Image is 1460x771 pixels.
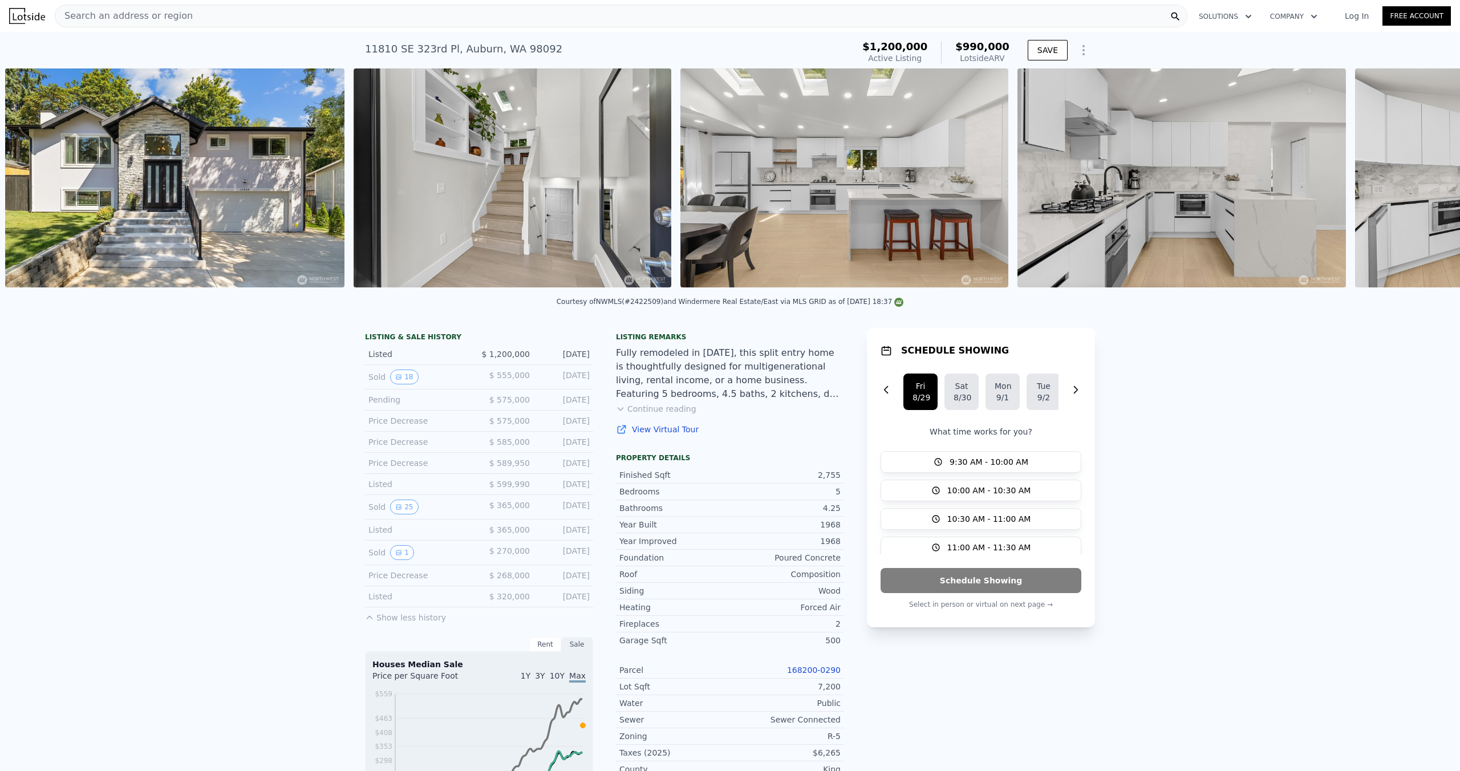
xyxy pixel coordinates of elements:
div: Year Built [619,519,730,530]
button: Show Options [1072,39,1095,62]
div: Heating [619,602,730,613]
div: [DATE] [539,415,590,427]
span: 3Y [535,671,545,680]
div: Listed [368,348,470,360]
div: Water [619,697,730,709]
div: $6,265 [730,747,841,758]
div: Tue [1036,380,1052,392]
div: Courtesy of NWMLS (#2422509) and Windermere Real Estate/East via MLS GRID as of [DATE] 18:37 [557,298,904,306]
span: $ 599,990 [489,480,530,489]
div: [DATE] [539,545,590,560]
span: $ 589,950 [489,458,530,468]
span: 11:00 AM - 11:30 AM [947,542,1031,553]
div: Sold [368,500,470,514]
div: 8/29 [912,392,928,403]
button: Company [1261,6,1327,27]
tspan: $298 [375,757,392,765]
div: [DATE] [539,436,590,448]
div: Roof [619,569,730,580]
div: Houses Median Sale [372,659,586,670]
div: Fully remodeled in [DATE], this split entry home is thoughtfully designed for multigenerational l... [616,346,844,401]
div: Poured Concrete [730,552,841,563]
a: Free Account [1382,6,1451,26]
div: Bathrooms [619,502,730,514]
div: 500 [730,635,841,646]
button: View historical data [390,370,418,384]
div: Listed [368,591,470,602]
div: R-5 [730,731,841,742]
span: $ 575,000 [489,395,530,404]
a: Log In [1331,10,1382,22]
p: Select in person or virtual on next page → [881,598,1081,611]
div: Sat [954,380,970,392]
p: What time works for you? [881,426,1081,437]
div: 9/2 [1036,392,1052,403]
div: [DATE] [539,348,590,360]
div: Parcel [619,664,730,676]
div: [DATE] [539,394,590,405]
div: [DATE] [539,570,590,581]
div: 2,755 [730,469,841,481]
span: $ 585,000 [489,437,530,447]
div: 2 [730,618,841,630]
div: [DATE] [539,500,590,514]
div: Garage Sqft [619,635,730,646]
div: 1968 [730,535,841,547]
div: Lot Sqft [619,681,730,692]
span: $ 365,000 [489,525,530,534]
span: Active Listing [868,54,922,63]
div: LISTING & SALE HISTORY [365,332,593,344]
button: Fri8/29 [903,374,938,410]
span: $ 365,000 [489,501,530,510]
div: Bedrooms [619,486,730,497]
button: SAVE [1028,40,1068,60]
span: Max [569,671,586,683]
button: View historical data [390,545,414,560]
div: Lotside ARV [955,52,1009,64]
div: [DATE] [539,591,590,602]
div: Price Decrease [368,570,470,581]
button: Solutions [1190,6,1261,27]
span: $ 270,000 [489,546,530,555]
div: 1968 [730,519,841,530]
button: Mon9/1 [985,374,1020,410]
a: View Virtual Tour [616,424,844,435]
img: Sale: 167543963 Parcel: 98382099 [5,68,344,287]
div: Fri [912,380,928,392]
span: 10Y [550,671,565,680]
div: Public [730,697,841,709]
span: $ 268,000 [489,571,530,580]
div: Price Decrease [368,415,470,427]
div: Sold [368,545,470,560]
div: Forced Air [730,602,841,613]
button: 10:30 AM - 11:00 AM [881,508,1081,530]
div: Price Decrease [368,436,470,448]
div: [DATE] [539,478,590,490]
img: Lotside [9,8,45,24]
div: 8/30 [954,392,970,403]
span: $ 575,000 [489,416,530,425]
tspan: $463 [375,715,392,723]
a: 168200-0290 [787,666,841,675]
div: 5 [730,486,841,497]
div: Siding [619,585,730,596]
tspan: $353 [375,742,392,750]
button: 11:00 AM - 11:30 AM [881,537,1081,558]
button: Show less history [365,607,446,623]
button: 9:30 AM - 10:00 AM [881,451,1081,473]
button: Tue9/2 [1027,374,1061,410]
div: 9/1 [995,392,1011,403]
div: Zoning [619,731,730,742]
span: $ 1,200,000 [481,350,530,359]
span: $ 320,000 [489,592,530,601]
div: Sale [561,637,593,652]
div: 11810 SE 323rd Pl , Auburn , WA 98092 [365,41,562,57]
div: Price per Square Foot [372,670,479,688]
div: Sold [368,370,470,384]
div: Pending [368,394,470,405]
div: Rent [529,637,561,652]
div: Listed [368,524,470,535]
div: Composition [730,569,841,580]
span: Search an address or region [55,9,193,23]
div: [DATE] [539,524,590,535]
